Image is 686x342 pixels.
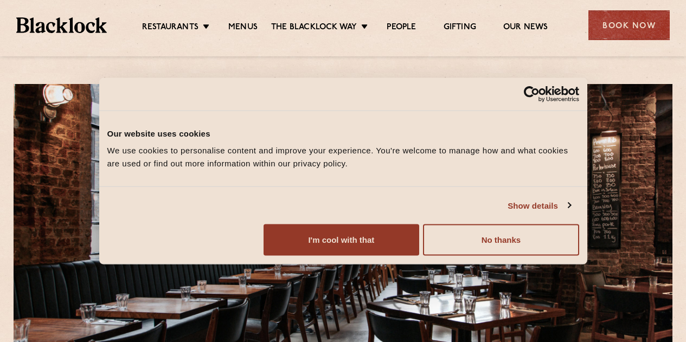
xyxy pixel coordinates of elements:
[264,224,419,256] button: I'm cool with that
[423,224,579,256] button: No thanks
[503,22,548,34] a: Our News
[387,22,416,34] a: People
[484,86,579,102] a: Usercentrics Cookiebot - opens in a new window
[107,144,579,170] div: We use cookies to personalise content and improve your experience. You're welcome to manage how a...
[508,199,570,212] a: Show details
[107,127,579,140] div: Our website uses cookies
[16,17,107,33] img: BL_Textured_Logo-footer-cropped.svg
[271,22,357,34] a: The Blacklock Way
[142,22,198,34] a: Restaurants
[444,22,476,34] a: Gifting
[588,10,670,40] div: Book Now
[228,22,258,34] a: Menus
